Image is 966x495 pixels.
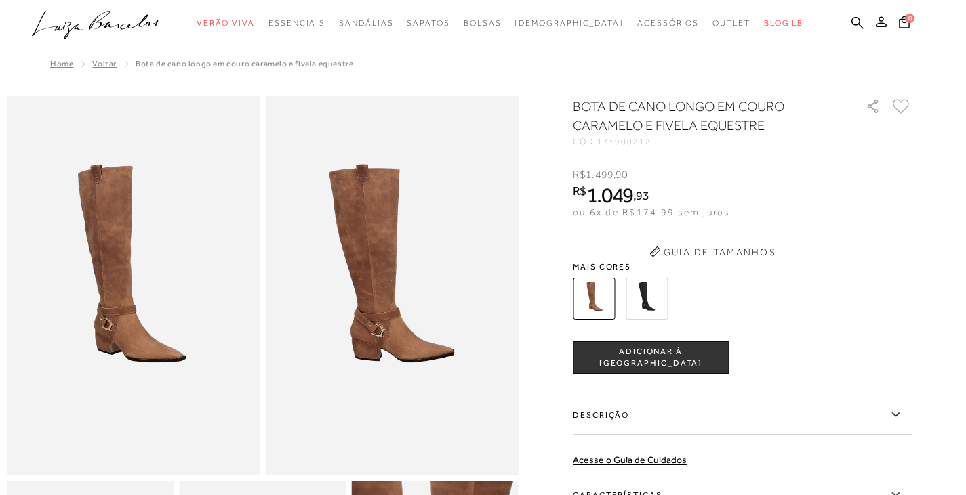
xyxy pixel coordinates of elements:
[573,395,912,435] label: Descrição
[586,183,634,207] span: 1.049
[905,14,914,23] span: 0
[573,278,615,320] img: BOTA DE CANO LONGO EM COURO CARAMELO E FIVELA EQUESTRE
[197,11,255,36] a: categoryNavScreenReaderText
[515,11,624,36] a: noSubCategoriesText
[586,169,613,181] span: 1.499
[136,59,353,68] span: BOTA DE CANO LONGO EM COURO CARAMELO E FIVELA EQUESTRE
[764,18,803,28] span: BLOG LB
[92,59,117,68] a: Voltar
[339,18,393,28] span: Sandálias
[645,241,780,263] button: Guia de Tamanhos
[573,341,729,374] button: ADICIONAR À [GEOGRAPHIC_DATA]
[266,96,519,475] img: image
[268,18,325,28] span: Essenciais
[764,11,803,36] a: BLOG LB
[626,278,668,320] img: BOTA DE CANO LONGO EM COURO CINZA ARDOZIA E FIVELA EQUESTRE
[613,169,628,181] i: ,
[407,18,449,28] span: Sapatos
[268,11,325,36] a: categoryNavScreenReaderText
[712,11,750,36] a: categoryNavScreenReaderText
[573,169,586,181] i: R$
[573,207,729,217] span: ou 6x de R$174,99 sem juros
[407,11,449,36] a: categoryNavScreenReaderText
[573,185,586,197] i: R$
[339,11,393,36] a: categoryNavScreenReaderText
[636,188,649,202] span: 93
[895,15,914,33] button: 0
[573,346,728,370] span: ADICIONAR À [GEOGRAPHIC_DATA]
[637,18,699,28] span: Acessórios
[597,137,651,146] span: 135900212
[50,59,73,68] a: Home
[616,169,628,181] span: 90
[464,11,502,36] a: categoryNavScreenReaderText
[464,18,502,28] span: Bolsas
[7,96,260,475] img: image
[573,137,844,146] div: CÓD:
[573,454,687,465] a: Acesse o Guia de Cuidados
[637,11,699,36] a: categoryNavScreenReaderText
[573,97,827,135] h1: BOTA DE CANO LONGO EM COURO CARAMELO E FIVELA EQUESTRE
[197,18,255,28] span: Verão Viva
[633,190,649,202] i: ,
[515,18,624,28] span: [DEMOGRAPHIC_DATA]
[573,263,912,271] span: Mais cores
[712,18,750,28] span: Outlet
